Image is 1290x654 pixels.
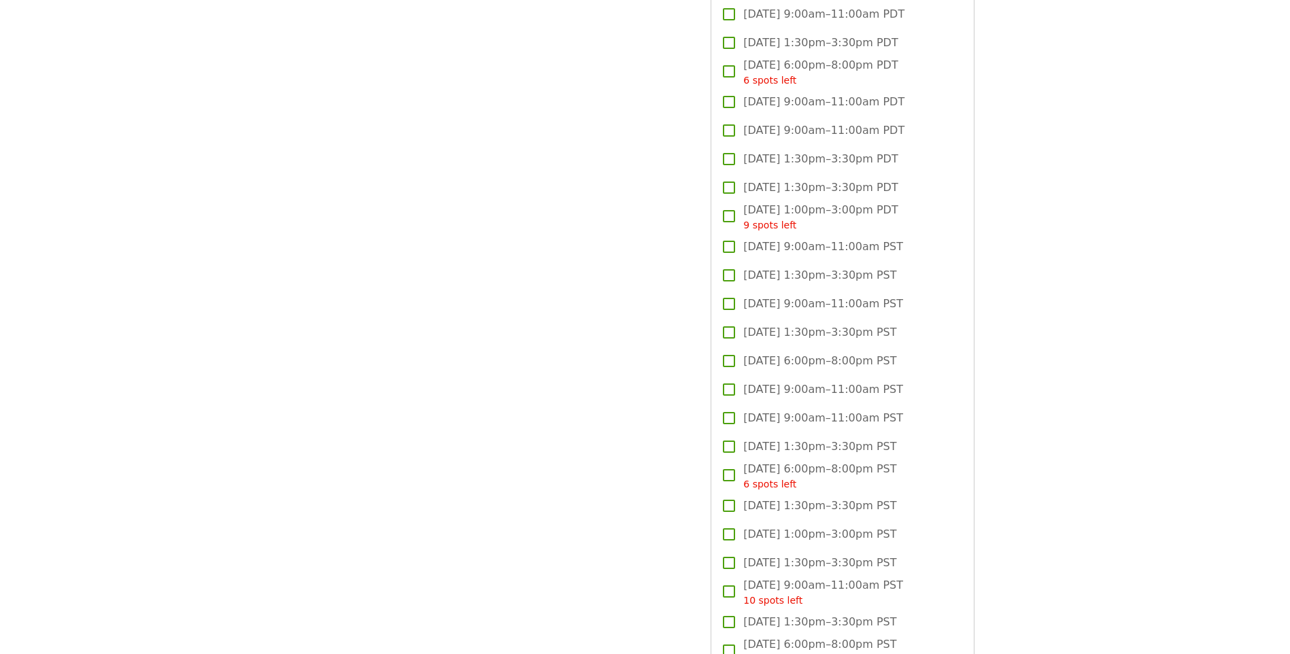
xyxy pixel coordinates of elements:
span: [DATE] 6:00pm–8:00pm PDT [743,57,898,88]
span: 9 spots left [743,220,796,230]
span: [DATE] 1:00pm–3:00pm PDT [743,202,898,233]
span: [DATE] 1:30pm–3:30pm PDT [743,151,898,167]
span: [DATE] 1:30pm–3:30pm PST [743,438,896,455]
span: [DATE] 1:00pm–3:00pm PST [743,526,896,543]
span: [DATE] 9:00am–11:00am PDT [743,122,904,139]
span: [DATE] 9:00am–11:00am PST [743,410,903,426]
span: [DATE] 1:30pm–3:30pm PST [743,324,896,341]
span: [DATE] 9:00am–11:00am PST [743,239,903,255]
span: [DATE] 6:00pm–8:00pm PST [743,353,896,369]
span: [DATE] 9:00am–11:00am PST [743,296,903,312]
span: [DATE] 1:30pm–3:30pm PST [743,498,896,514]
span: [DATE] 1:30pm–3:30pm PST [743,267,896,283]
span: [DATE] 9:00am–11:00am PDT [743,94,904,110]
span: [DATE] 9:00am–11:00am PST [743,381,903,398]
span: [DATE] 1:30pm–3:30pm PST [743,555,896,571]
span: 10 spots left [743,595,802,606]
span: [DATE] 9:00am–11:00am PDT [743,6,904,22]
span: 6 spots left [743,75,796,86]
span: [DATE] 1:30pm–3:30pm PDT [743,179,898,196]
span: [DATE] 1:30pm–3:30pm PDT [743,35,898,51]
span: [DATE] 1:30pm–3:30pm PST [743,614,896,630]
span: [DATE] 9:00am–11:00am PST [743,577,903,608]
span: [DATE] 6:00pm–8:00pm PST [743,461,896,492]
span: 6 spots left [743,479,796,489]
